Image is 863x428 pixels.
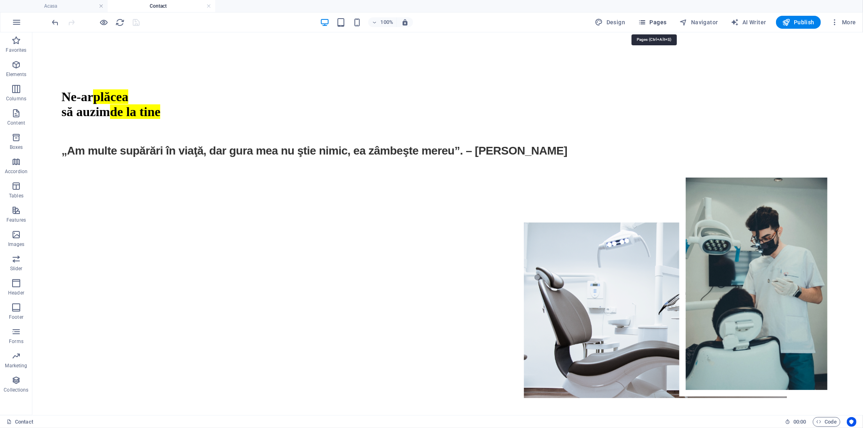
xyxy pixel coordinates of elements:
span: Publish [782,18,814,26]
p: Slider [10,265,23,272]
button: AI Writer [728,16,770,29]
span: Code [816,417,837,427]
button: Pages [635,16,670,29]
p: Elements [6,71,27,78]
p: Footer [9,314,23,320]
button: Navigator [676,16,721,29]
span: : [799,419,800,425]
p: Collections [4,387,28,393]
button: Code [813,417,840,427]
span: Pages [638,18,666,26]
button: More [827,16,859,29]
button: Click here to leave preview mode and continue editing [99,17,109,27]
h4: Contact [108,2,215,11]
span: 00 00 [793,417,806,427]
p: Forms [9,338,23,345]
p: Features [6,217,26,223]
span: Navigator [680,18,718,26]
p: Favorites [6,47,26,53]
p: Tables [9,193,23,199]
h6: Session time [785,417,806,427]
h6: 100% [380,17,393,27]
a: Click to cancel selection. Double-click to open Pages [6,417,33,427]
p: Boxes [10,144,23,150]
p: Marketing [5,362,27,369]
p: Content [7,120,25,126]
button: undo [51,17,60,27]
p: Images [8,241,25,248]
button: Usercentrics [847,417,857,427]
i: Reload page [116,18,125,27]
span: AI Writer [731,18,766,26]
p: Header [8,290,24,296]
button: Publish [776,16,821,29]
button: Design [592,16,629,29]
span: Design [595,18,626,26]
span: More [831,18,856,26]
button: 100% [368,17,397,27]
div: Design (Ctrl+Alt+Y) [592,16,629,29]
button: reload [115,17,125,27]
p: Columns [6,95,26,102]
i: On resize automatically adjust zoom level to fit chosen device. [401,19,409,26]
p: Accordion [5,168,28,175]
i: Undo: Change text (Ctrl+Z) [51,18,60,27]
